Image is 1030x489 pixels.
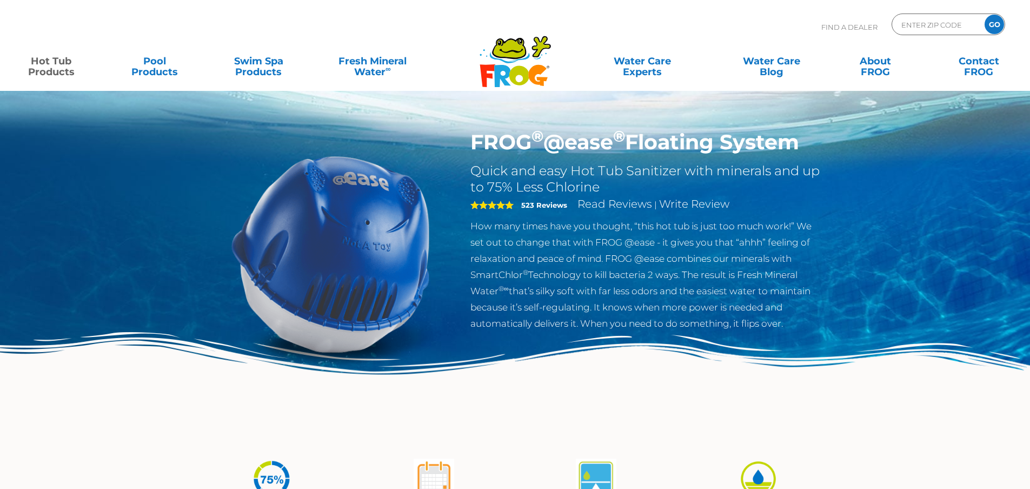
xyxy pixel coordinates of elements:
span: 5 [470,201,514,209]
sup: ∞ [386,64,391,73]
sup: ® [531,127,543,146]
sup: ® [613,127,625,146]
a: Swim SpaProducts [218,50,299,72]
sup: ®∞ [499,285,509,293]
a: PoolProducts [115,50,195,72]
h1: FROG @ease Floating System [470,130,823,155]
a: Read Reviews [577,197,652,210]
a: Fresh MineralWater∞ [322,50,423,72]
span: | [654,200,657,210]
a: ContactFROG [939,50,1019,72]
input: GO [985,15,1004,34]
a: AboutFROG [835,50,915,72]
a: Water CareExperts [577,50,708,72]
sup: ® [523,268,528,276]
a: Hot TubProducts [11,50,91,72]
a: Write Review [659,197,729,210]
p: How many times have you thought, “this hot tub is just too much work!” We set out to change that ... [470,218,823,332]
h2: Quick and easy Hot Tub Sanitizer with minerals and up to 75% Less Chlorine [470,163,823,195]
img: Frog Products Logo [474,22,557,88]
img: hot-tub-product-atease-system.png [207,130,455,378]
p: Find A Dealer [821,14,878,41]
a: Water CareBlog [731,50,812,72]
strong: 523 Reviews [521,201,567,209]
